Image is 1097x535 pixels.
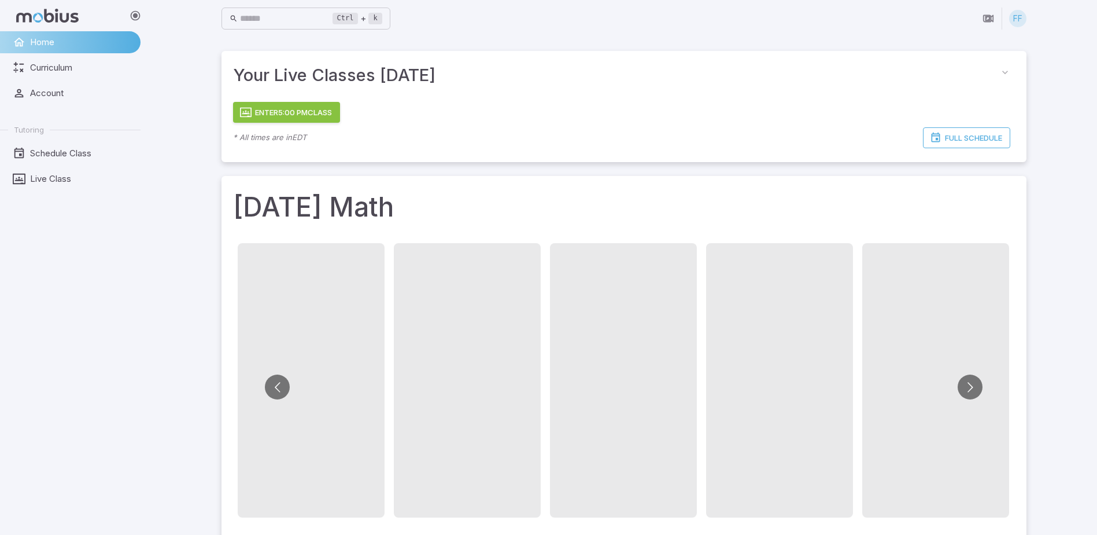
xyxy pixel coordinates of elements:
[1009,10,1026,27] div: FF
[977,8,999,30] button: Join in Zoom Client
[30,173,132,185] span: Live Class
[30,61,132,74] span: Curriculum
[30,147,132,160] span: Schedule Class
[30,87,132,100] span: Account
[233,102,340,123] button: Enter5:00 PMClass
[14,124,44,135] span: Tutoring
[333,13,359,24] kbd: Ctrl
[233,188,1015,227] h1: [DATE] Math
[368,13,382,24] kbd: k
[995,63,1015,82] button: collapse
[958,375,983,400] button: Go to next slide
[333,12,382,25] div: +
[30,36,132,49] span: Home
[923,127,1010,148] a: Full Schedule
[265,375,290,400] button: Go to previous slide
[233,132,306,144] p: * All times are in EDT
[233,63,995,88] span: Your Live Classes [DATE]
